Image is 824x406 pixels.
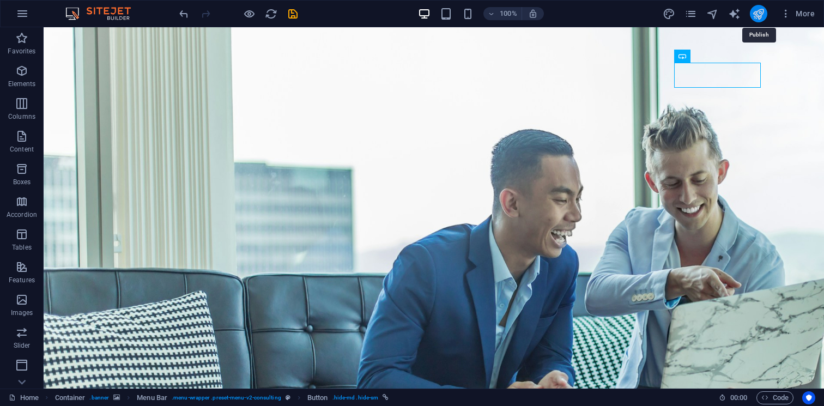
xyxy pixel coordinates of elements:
[7,210,37,219] p: Accordion
[307,391,328,404] span: Click to select. Double-click to edit
[63,7,144,20] img: Editor Logo
[383,395,389,401] i: This element is linked
[12,243,32,252] p: Tables
[177,7,190,20] button: undo
[756,391,793,404] button: Code
[719,391,748,404] h6: Session time
[286,395,290,401] i: This element is a customizable preset
[11,374,33,383] p: Header
[137,391,167,404] span: Click to select. Double-click to edit
[761,391,789,404] span: Code
[286,7,299,20] button: save
[706,8,719,20] i: Navigator
[780,8,815,19] span: More
[500,7,517,20] h6: 100%
[264,7,277,20] button: reload
[172,391,281,404] span: . menu-wrapper .preset-menu-v2-consulting
[684,8,697,20] i: Pages (Ctrl+Alt+S)
[10,145,34,154] p: Content
[802,391,815,404] button: Usercentrics
[528,9,538,19] i: On resize automatically adjust zoom level to fit chosen device.
[8,112,35,121] p: Columns
[483,7,522,20] button: 100%
[728,7,741,20] button: text_generator
[728,8,741,20] i: AI Writer
[730,391,747,404] span: 00 00
[8,47,35,56] p: Favorites
[8,80,36,88] p: Elements
[243,7,256,20] button: Click here to leave preview mode and continue editing
[14,341,31,350] p: Slider
[332,391,379,404] span: . hide-md .hide-sm
[9,276,35,284] p: Features
[776,5,819,22] button: More
[287,8,299,20] i: Save (Ctrl+S)
[113,395,120,401] i: This element contains a background
[178,8,190,20] i: Undo: Change background color (Ctrl+Z)
[13,178,31,186] p: Boxes
[706,7,719,20] button: navigator
[55,391,389,404] nav: breadcrumb
[55,391,86,404] span: Click to select. Double-click to edit
[265,8,277,20] i: Reload page
[89,391,109,404] span: . banner
[11,308,33,317] p: Images
[738,393,740,402] span: :
[663,7,676,20] button: design
[684,7,698,20] button: pages
[9,391,39,404] a: Click to cancel selection. Double-click to open Pages
[750,5,767,22] button: publish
